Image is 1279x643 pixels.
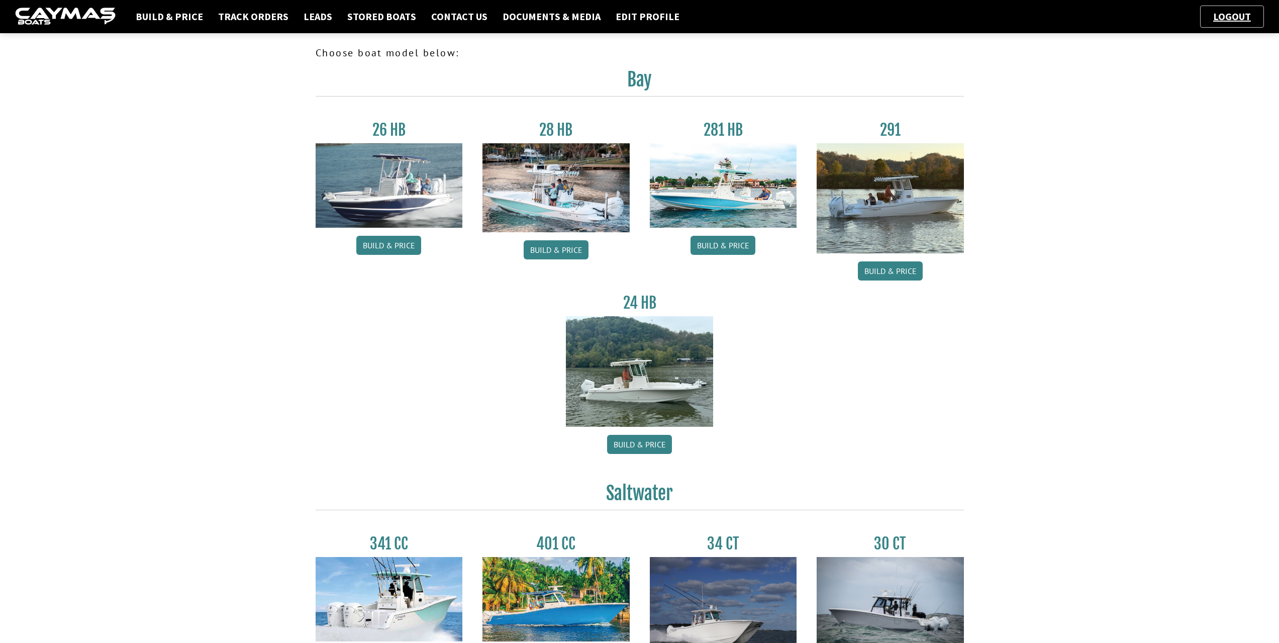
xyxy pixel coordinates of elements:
[482,121,630,139] h3: 28 HB
[316,68,964,97] h2: Bay
[299,10,337,23] a: Leads
[426,10,493,23] a: Contact Us
[316,482,964,510] h2: Saltwater
[316,45,964,60] p: Choose boat model below:
[691,236,755,255] a: Build & Price
[316,143,463,228] img: 26_new_photo_resized.jpg
[498,10,606,23] a: Documents & Media
[650,143,797,228] img: 28-hb-twin.jpg
[650,121,797,139] h3: 281 HB
[316,534,463,553] h3: 341 CC
[482,143,630,232] img: 28_hb_thumbnail_for_caymas_connect.jpg
[817,534,964,553] h3: 30 CT
[482,534,630,553] h3: 401 CC
[15,8,116,26] img: caymas-dealer-connect-2ed40d3bc7270c1d8d7ffb4b79bf05adc795679939227970def78ec6f6c03838.gif
[817,143,964,253] img: 291_Thumbnail.jpg
[316,121,463,139] h3: 26 HB
[1208,10,1256,23] a: Logout
[566,294,713,312] h3: 24 HB
[524,240,588,259] a: Build & Price
[566,316,713,426] img: 24_HB_thumbnail.jpg
[482,557,630,641] img: 401CC_thumb.pg.jpg
[817,121,964,139] h3: 291
[316,557,463,641] img: 341CC-thumbjpg.jpg
[858,261,923,281] a: Build & Price
[342,10,421,23] a: Stored Boats
[650,534,797,553] h3: 34 CT
[611,10,684,23] a: Edit Profile
[131,10,208,23] a: Build & Price
[213,10,293,23] a: Track Orders
[356,236,421,255] a: Build & Price
[607,435,672,454] a: Build & Price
